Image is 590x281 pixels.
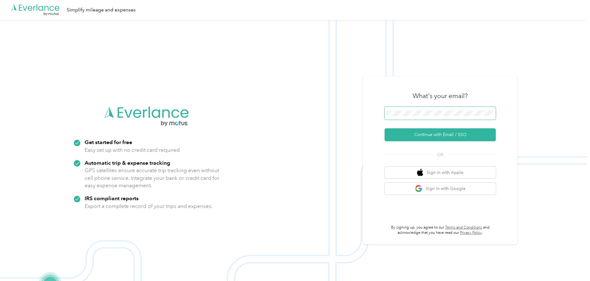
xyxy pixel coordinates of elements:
[385,167,496,179] button: apple logoSign in with Apple
[413,92,468,100] h3: What's your email?
[429,151,451,158] span: OR
[85,146,180,154] p: Easy set up with no credit card required
[85,159,170,166] strong: Automatic trip & expense tracking
[85,167,220,189] p: GPS satellites ensure accurate trip tracking even without cell phone service. Integrate your bank...
[385,225,496,236] p: By signing up, you agree to our and acknowledge that you have read our .
[460,230,482,235] a: Privacy Policy
[385,183,496,195] button: google logoSign in with Google
[85,139,132,145] strong: Get started for free
[67,6,136,14] div: Simplify mileage and expenses
[445,225,482,230] a: Terms and Conditions
[85,195,139,201] strong: IRS compliant reports
[417,169,423,176] img: apple logo
[385,128,496,141] button: Continue with Email / SSO
[415,185,423,192] img: google logo
[85,202,213,210] p: Export a complete record of your trips and expenses.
